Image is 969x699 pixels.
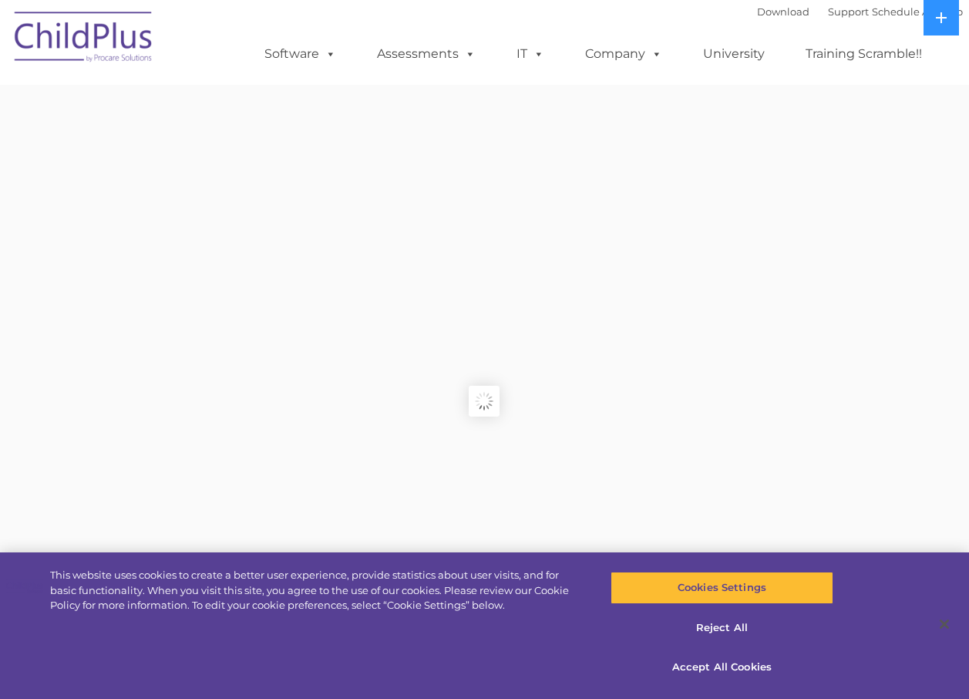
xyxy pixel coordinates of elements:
a: Download [757,5,809,18]
button: Cookies Settings [611,572,833,604]
font: | [757,5,963,18]
a: Assessments [362,39,491,69]
img: ChildPlus by Procare Solutions [7,1,161,78]
a: Training Scramble!! [790,39,937,69]
button: Close [927,607,961,641]
a: Schedule A Demo [872,5,963,18]
button: Reject All [611,612,833,644]
a: Company [570,39,678,69]
a: Support [828,5,869,18]
button: Accept All Cookies [611,651,833,684]
a: University [688,39,780,69]
a: Software [249,39,352,69]
div: This website uses cookies to create a better user experience, provide statistics about user visit... [50,568,581,613]
a: IT [501,39,560,69]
